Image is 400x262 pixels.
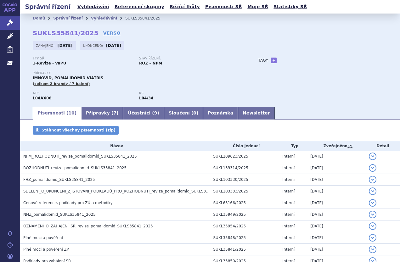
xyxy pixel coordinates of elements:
[210,151,279,162] td: SUKL209623/2025
[68,110,74,115] span: 10
[113,3,166,11] a: Referenční skupiny
[33,76,103,80] span: IMNOVID, POMALIDOMID VIATRIS
[53,16,83,20] a: Správní řízení
[210,174,279,186] td: SUKL103330/2025
[20,2,76,11] h2: Správní řízení
[283,247,295,252] span: Interní
[369,246,376,253] button: detail
[23,236,63,240] span: Plné moci a pověření
[283,224,295,228] span: Interní
[139,61,162,65] strong: ROZ – NPM
[283,189,295,193] span: Interní
[210,197,279,209] td: SUKL63166/2025
[23,247,69,252] span: Plné moci a pověření ZP
[33,96,52,100] strong: POMALIDOMID
[154,110,157,115] span: 9
[91,16,117,20] a: Vyhledávání
[23,224,153,228] span: OZNÁMENÍ_O_ZAHÁJENÍ_SŘ_revize_pomalidomid_SUKLS35841_2025
[81,107,123,120] a: Přípravky (7)
[103,30,121,36] a: VERSO
[210,186,279,197] td: SUKL103333/2025
[33,29,99,37] strong: SUKLS35841/2025
[33,92,133,95] p: ATC:
[139,96,153,100] strong: pomalidomid
[347,144,352,148] abbr: (?)
[23,166,127,170] span: ROZHODNUTÍ_revize_pomalidomid_SUKLS35841_2025
[258,57,268,64] h3: Tagy
[210,162,279,174] td: SUKL133314/2025
[83,43,104,48] span: Ukončeno:
[210,232,279,244] td: SUKL35848/2025
[283,212,295,217] span: Interní
[272,3,309,11] a: Statistiky SŘ
[168,3,202,11] a: Běžící lhůty
[283,166,295,170] span: Interní
[369,187,376,195] button: detail
[369,234,376,242] button: detail
[210,244,279,255] td: SUKL35841/2025
[369,222,376,230] button: detail
[307,141,366,151] th: Zveřejněno
[210,141,279,151] th: Číslo jednací
[23,154,137,159] span: NPM_ROZHODNUTÍ_revize_pomalidomid_SUKLS35841_2025
[271,58,277,63] a: +
[33,61,66,65] strong: 1-Revize - VaPÚ
[366,141,400,151] th: Detail
[307,197,366,209] td: [DATE]
[33,107,81,120] a: Písemnosti (10)
[283,201,295,205] span: Interní
[23,177,95,182] span: FHZ_pomalidomid_SUKLS35841_2025
[106,43,121,48] strong: [DATE]
[369,199,376,207] button: detail
[23,189,227,193] span: SDĚLENÍ_O_UKONČENÍ_ZJIŠŤOVÁNÍ_PODKLADŮ_PRO_ROZHODNUTÍ_revize_pomalidomid_SUKLS35841_2025
[113,110,116,115] span: 7
[283,177,295,182] span: Interní
[238,107,275,120] a: Newsletter
[307,220,366,232] td: [DATE]
[20,141,210,151] th: Název
[369,153,376,160] button: detail
[125,14,168,23] li: SUKLS35841/2025
[33,126,119,135] a: Stáhnout všechny písemnosti (zip)
[279,141,307,151] th: Typ
[42,128,115,132] span: Stáhnout všechny písemnosti (zip)
[307,151,366,162] td: [DATE]
[307,186,366,197] td: [DATE]
[307,162,366,174] td: [DATE]
[164,107,203,120] a: Sloučení (0)
[210,209,279,220] td: SUKL35949/2025
[203,3,244,11] a: Písemnosti SŘ
[139,92,239,95] p: RS:
[123,107,164,120] a: Účastníci (9)
[369,164,376,172] button: detail
[139,57,239,60] p: Stav řízení:
[23,201,113,205] span: Cenové reference, podklady pro ZÚ a metodiky
[33,57,133,60] p: Typ SŘ:
[36,43,56,48] span: Zahájeno:
[245,3,270,11] a: Moje SŘ
[33,71,245,75] p: Přípravky:
[58,43,73,48] strong: [DATE]
[76,3,111,11] a: Vyhledávání
[283,236,295,240] span: Interní
[283,154,295,159] span: Interní
[23,212,96,217] span: NHZ_pomalidomid_SUKLS35841_2025
[307,232,366,244] td: [DATE]
[307,244,366,255] td: [DATE]
[193,110,196,115] span: 0
[307,209,366,220] td: [DATE]
[33,82,90,86] span: (celkem 2 brandy / 7 balení)
[369,211,376,218] button: detail
[307,174,366,186] td: [DATE]
[203,107,238,120] a: Poznámka
[210,220,279,232] td: SUKL35954/2025
[369,176,376,183] button: detail
[33,16,45,20] a: Domů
